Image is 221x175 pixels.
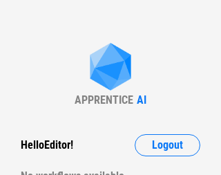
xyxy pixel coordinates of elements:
[152,140,183,151] span: Logout
[21,134,73,156] div: Hello Editor !
[135,134,200,156] button: Logout
[83,43,138,93] img: Apprentice AI
[137,93,146,107] div: AI
[75,93,133,107] div: APPRENTICE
